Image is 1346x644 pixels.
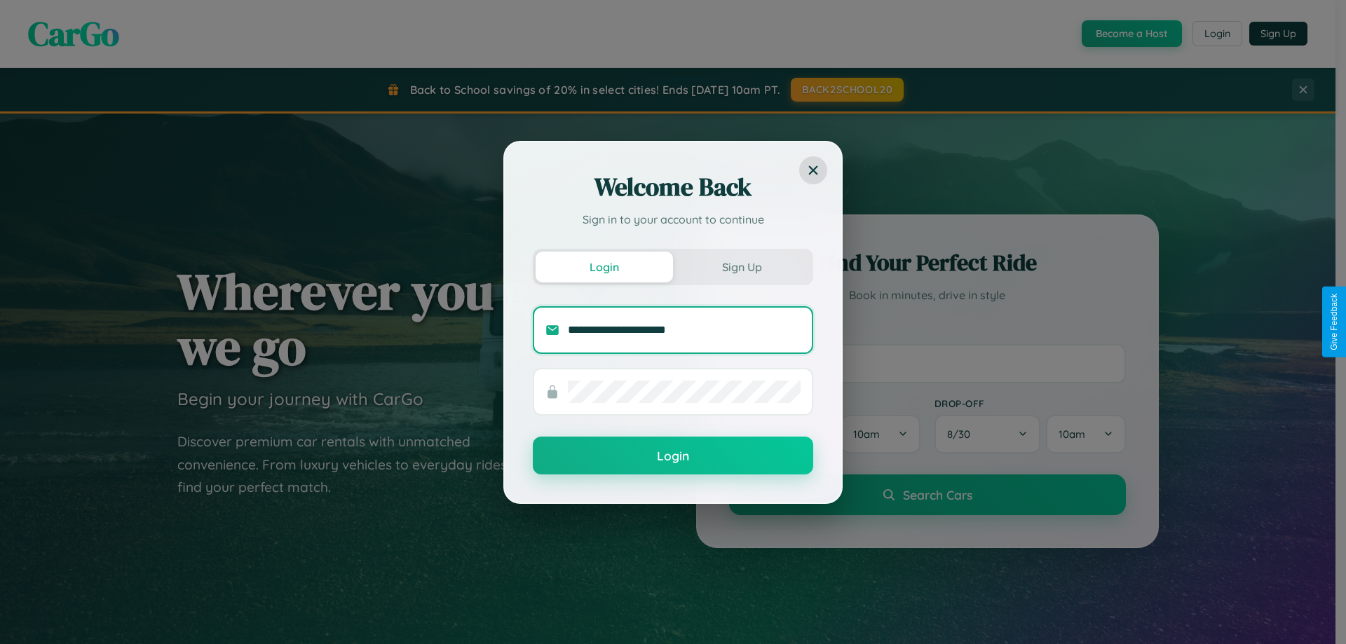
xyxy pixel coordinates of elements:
[533,437,813,474] button: Login
[533,170,813,204] h2: Welcome Back
[536,252,673,282] button: Login
[1329,294,1339,350] div: Give Feedback
[533,211,813,228] p: Sign in to your account to continue
[673,252,810,282] button: Sign Up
